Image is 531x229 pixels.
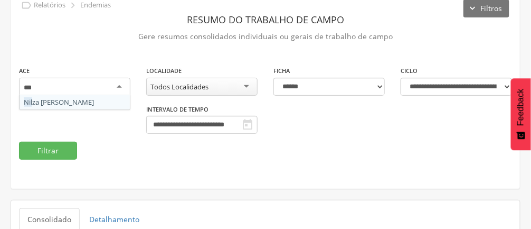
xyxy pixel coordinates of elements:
[241,118,254,131] i: 
[24,97,32,107] span: Nil
[401,67,418,75] label: Ciclo
[20,95,130,109] div: za [PERSON_NAME]
[150,82,208,91] div: Todos Localidades
[146,67,182,75] label: Localidade
[516,89,526,126] span: Feedback
[146,105,208,114] label: Intervalo de Tempo
[80,1,111,10] p: Endemias
[19,67,30,75] label: ACE
[34,1,65,10] p: Relatórios
[19,29,512,44] p: Gere resumos consolidados individuais ou gerais de trabalho de campo
[19,10,512,29] header: Resumo do Trabalho de Campo
[511,78,531,150] button: Feedback - Mostrar pesquisa
[273,67,290,75] label: Ficha
[19,142,77,160] button: Filtrar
